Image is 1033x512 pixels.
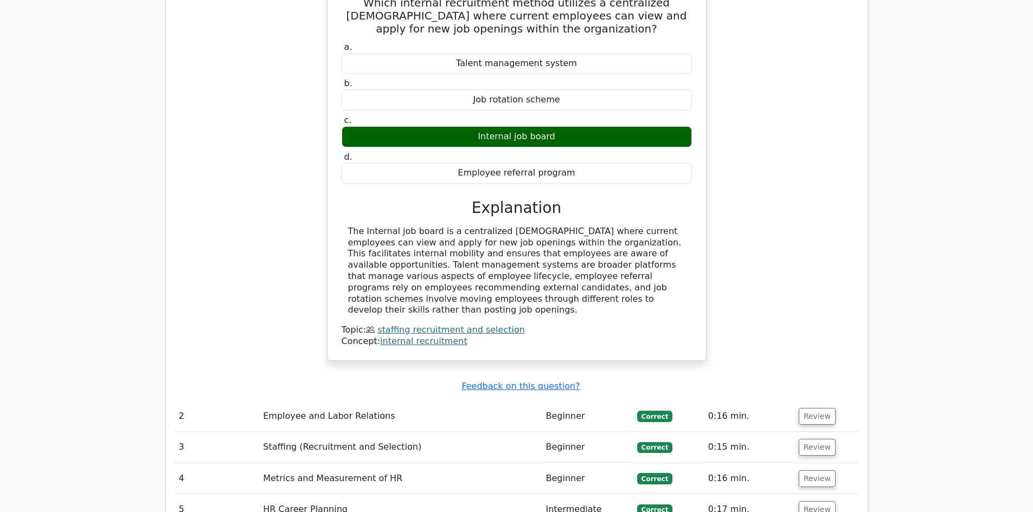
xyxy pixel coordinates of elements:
[380,336,467,346] a: internal recruitment
[348,199,685,217] h3: Explanation
[342,336,692,347] div: Concept:
[344,78,352,88] span: b.
[175,432,259,463] td: 3
[541,401,632,432] td: Beginner
[344,115,352,125] span: c.
[342,163,692,184] div: Employee referral program
[342,126,692,147] div: Internal job board
[377,325,525,335] a: staffing recruitment and selection
[175,463,259,494] td: 4
[637,411,672,422] span: Correct
[259,401,541,432] td: Employee and Labor Relations
[799,408,836,425] button: Review
[541,463,632,494] td: Beginner
[799,439,836,456] button: Review
[342,325,692,336] div: Topic:
[348,226,685,316] div: The Internal job board is a centralized [DEMOGRAPHIC_DATA] where current employees can view and a...
[344,42,352,52] span: a.
[704,432,794,463] td: 0:15 min.
[704,401,794,432] td: 0:16 min.
[704,463,794,494] td: 0:16 min.
[461,381,580,391] a: Feedback on this question?
[259,463,541,494] td: Metrics and Measurement of HR
[175,401,259,432] td: 2
[342,53,692,74] div: Talent management system
[342,89,692,111] div: Job rotation scheme
[541,432,632,463] td: Beginner
[259,432,541,463] td: Staffing (Recruitment and Selection)
[799,470,836,487] button: Review
[637,473,672,484] span: Correct
[344,152,352,162] span: d.
[637,442,672,453] span: Correct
